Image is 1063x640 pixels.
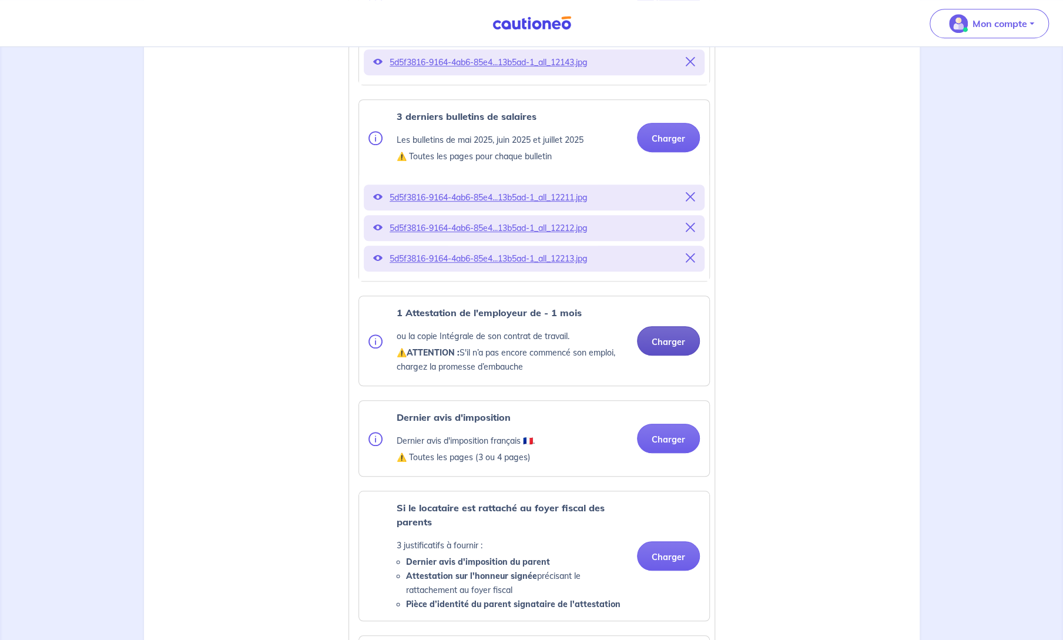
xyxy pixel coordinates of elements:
[397,538,628,552] p: 3 justificatifs à fournir :
[406,571,537,581] strong: Attestation sur l'honneur signée
[637,326,700,356] button: Charger
[406,557,550,567] strong: Dernier avis d'imposition du parent
[397,329,628,343] p: ou la copie Intégrale de son contrat de travail.
[358,491,710,621] div: categoryName: parental-tax-assessment, userCategory: cdi-without-trial
[930,9,1049,38] button: illu_account_valid_menu.svgMon compte
[973,16,1027,31] p: Mon compte
[373,220,383,236] button: Voir
[397,149,584,163] p: ⚠️ Toutes les pages pour chaque bulletin
[373,189,383,206] button: Voir
[368,131,383,145] img: info.svg
[397,450,535,464] p: ⚠️ Toutes les pages (3 ou 4 pages)
[368,334,383,349] img: info.svg
[397,434,535,448] p: Dernier avis d'imposition français 🇫🇷.
[390,54,679,71] p: 5d5f3816-9164-4ab6-85e4...13b5ad-1_all_12143.jpg
[373,250,383,267] button: Voir
[390,220,679,236] p: 5d5f3816-9164-4ab6-85e4...13b5ad-1_all_12212.jpg
[637,424,700,453] button: Charger
[397,502,605,528] strong: Si le locataire est rattaché au foyer fiscal des parents
[686,54,695,71] button: Supprimer
[373,54,383,71] button: Voir
[686,189,695,206] button: Supprimer
[397,110,536,122] strong: 3 derniers bulletins de salaires
[358,296,710,386] div: categoryName: employment-contract, userCategory: cdi-without-trial
[488,16,576,31] img: Cautioneo
[358,400,710,477] div: categoryName: tax-assessment, userCategory: cdi-without-trial
[368,432,383,446] img: info.svg
[397,133,584,147] p: Les bulletins de mai 2025, juin 2025 et juillet 2025
[637,541,700,571] button: Charger
[406,599,621,609] strong: Pièce d’identité du parent signataire de l'attestation
[397,307,582,319] strong: 1 Attestation de l'employeur de - 1 mois
[686,250,695,267] button: Supprimer
[397,411,511,423] strong: Dernier avis d'imposition
[686,220,695,236] button: Supprimer
[406,569,628,597] li: précisant le rattachement au foyer fiscal
[407,347,460,358] strong: ATTENTION :
[390,250,679,267] p: 5d5f3816-9164-4ab6-85e4...13b5ad-1_all_12213.jpg
[637,123,700,152] button: Charger
[390,189,679,206] p: 5d5f3816-9164-4ab6-85e4...13b5ad-1_all_12211.jpg
[358,99,710,282] div: categoryName: pay-slip, userCategory: cdi-without-trial
[949,14,968,33] img: illu_account_valid_menu.svg
[397,346,628,374] p: ⚠️ S'il n’a pas encore commencé son emploi, chargez la promesse d’embauche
